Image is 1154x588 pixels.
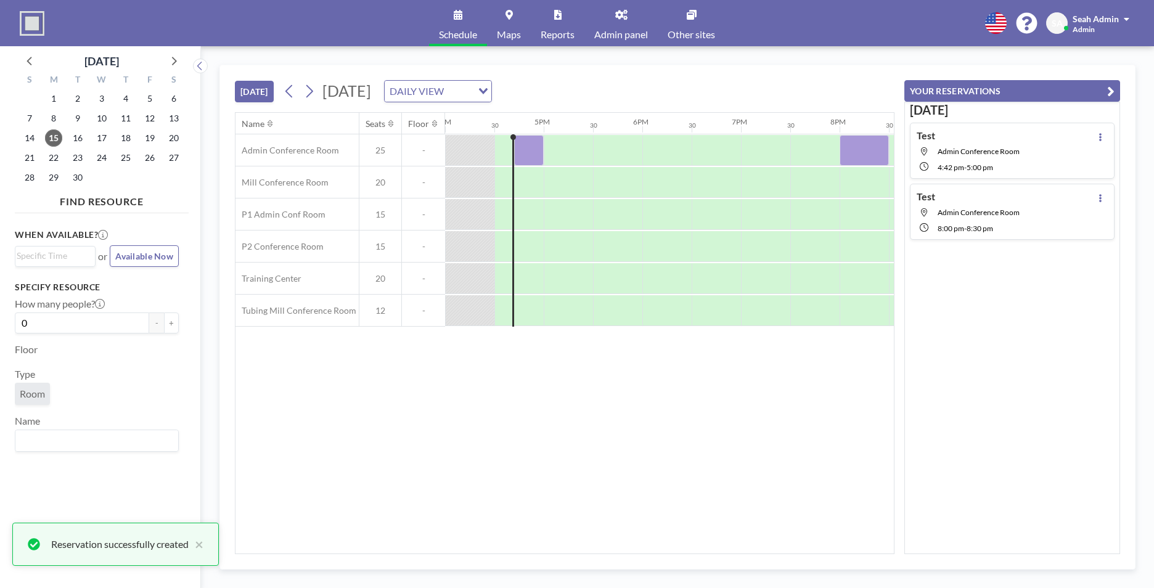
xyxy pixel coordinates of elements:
[322,81,371,100] span: [DATE]
[117,90,134,107] span: Thursday, September 4, 2025
[149,312,164,333] button: -
[1073,14,1119,24] span: Seah Admin
[402,177,445,188] span: -
[69,110,86,127] span: Tuesday, September 9, 2025
[45,129,62,147] span: Monday, September 15, 2025
[15,368,35,380] label: Type
[165,129,182,147] span: Saturday, September 20, 2025
[359,177,401,188] span: 20
[787,121,795,129] div: 30
[594,30,648,39] span: Admin panel
[1052,18,1063,29] span: SA
[938,163,964,172] span: 4:42 PM
[385,81,491,102] div: Search for option
[21,149,38,166] span: Sunday, September 21, 2025
[20,388,45,400] span: Room
[162,73,186,89] div: S
[93,149,110,166] span: Wednesday, September 24, 2025
[42,73,66,89] div: M
[15,343,38,356] label: Floor
[359,305,401,316] span: 12
[732,117,747,126] div: 7PM
[21,169,38,186] span: Sunday, September 28, 2025
[387,83,446,99] span: DAILY VIEW
[117,110,134,127] span: Thursday, September 11, 2025
[402,273,445,284] span: -
[235,145,339,156] span: Admin Conference Room
[165,90,182,107] span: Saturday, September 6, 2025
[17,433,171,449] input: Search for option
[633,117,649,126] div: 6PM
[590,121,597,129] div: 30
[93,110,110,127] span: Wednesday, September 10, 2025
[242,118,264,129] div: Name
[491,121,499,129] div: 30
[1073,25,1095,34] span: Admin
[45,110,62,127] span: Monday, September 8, 2025
[967,163,993,172] span: 5:00 PM
[938,208,1020,217] span: Admin Conference Room
[165,149,182,166] span: Saturday, September 27, 2025
[15,298,105,310] label: How many people?
[141,129,158,147] span: Friday, September 19, 2025
[164,312,179,333] button: +
[20,11,44,36] img: organization-logo
[90,73,114,89] div: W
[69,90,86,107] span: Tuesday, September 2, 2025
[967,224,993,233] span: 8:30 PM
[689,121,696,129] div: 30
[15,282,179,293] h3: Specify resource
[115,251,173,261] span: Available Now
[964,224,967,233] span: -
[45,90,62,107] span: Monday, September 1, 2025
[98,250,107,263] span: or
[402,241,445,252] span: -
[21,129,38,147] span: Sunday, September 14, 2025
[15,190,189,208] h4: FIND RESOURCE
[15,430,178,451] div: Search for option
[15,415,40,427] label: Name
[141,110,158,127] span: Friday, September 12, 2025
[904,80,1120,102] button: YOUR RESERVATIONS
[964,163,967,172] span: -
[51,537,189,552] div: Reservation successfully created
[141,149,158,166] span: Friday, September 26, 2025
[113,73,137,89] div: T
[402,145,445,156] span: -
[93,129,110,147] span: Wednesday, September 17, 2025
[66,73,90,89] div: T
[910,102,1115,118] h3: [DATE]
[69,129,86,147] span: Tuesday, September 16, 2025
[830,117,846,126] div: 8PM
[235,81,274,102] button: [DATE]
[366,118,385,129] div: Seats
[45,149,62,166] span: Monday, September 22, 2025
[117,149,134,166] span: Thursday, September 25, 2025
[165,110,182,127] span: Saturday, September 13, 2025
[84,52,119,70] div: [DATE]
[359,145,401,156] span: 25
[402,209,445,220] span: -
[235,241,324,252] span: P2 Conference Room
[235,177,329,188] span: Mill Conference Room
[189,537,203,552] button: close
[886,121,893,129] div: 30
[541,30,575,39] span: Reports
[93,90,110,107] span: Wednesday, September 3, 2025
[402,305,445,316] span: -
[141,90,158,107] span: Friday, September 5, 2025
[917,190,935,203] h4: Test
[917,129,935,142] h4: Test
[408,118,429,129] div: Floor
[117,129,134,147] span: Thursday, September 18, 2025
[668,30,715,39] span: Other sites
[17,249,88,263] input: Search for option
[235,305,356,316] span: Tubing Mill Conference Room
[235,273,301,284] span: Training Center
[18,73,42,89] div: S
[69,149,86,166] span: Tuesday, September 23, 2025
[497,30,521,39] span: Maps
[359,209,401,220] span: 15
[534,117,550,126] div: 5PM
[235,209,325,220] span: P1 Admin Conf Room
